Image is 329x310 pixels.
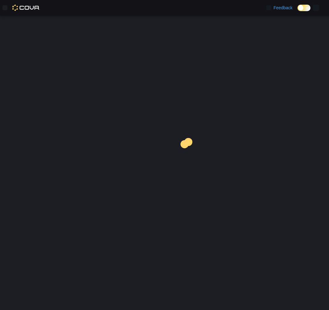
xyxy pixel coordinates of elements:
[274,5,293,11] span: Feedback
[164,133,211,180] img: cova-loader
[264,2,295,14] a: Feedback
[297,5,310,11] input: Dark Mode
[12,5,40,11] img: Cova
